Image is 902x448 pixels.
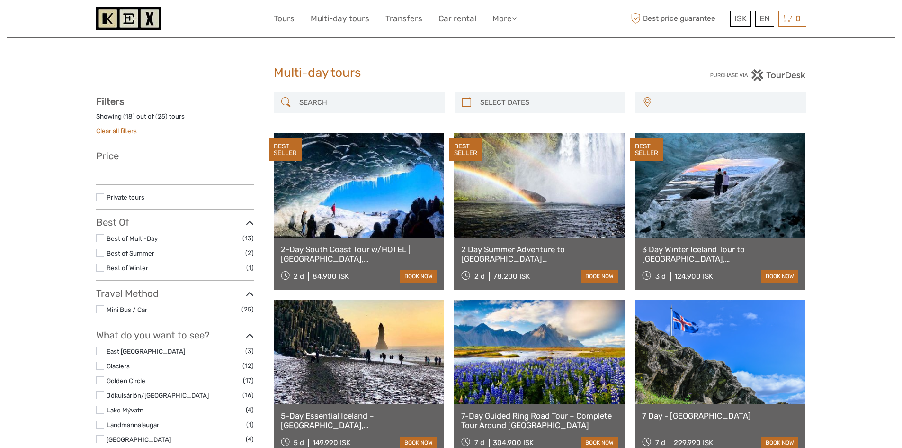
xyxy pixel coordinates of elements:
img: 1261-44dab5bb-39f8-40da-b0c2-4d9fce00897c_logo_small.jpg [96,7,161,30]
div: 149.990 ISK [313,439,350,447]
a: Tours [274,12,295,26]
a: Jökulsárlón/[GEOGRAPHIC_DATA] [107,392,209,399]
span: (16) [242,390,254,401]
a: 7 Day - [GEOGRAPHIC_DATA] [642,411,799,421]
input: SEARCH [295,94,440,111]
strong: Filters [96,96,124,107]
a: Car rental [438,12,476,26]
h3: Price [96,150,254,162]
h3: Best Of [96,217,254,228]
div: Showing ( ) out of ( ) tours [96,112,254,127]
a: book now [761,270,798,283]
input: SELECT DATES [476,94,621,111]
span: ISK [734,14,747,23]
a: 2 Day Summer Adventure to [GEOGRAPHIC_DATA] [GEOGRAPHIC_DATA], Glacier Hiking, [GEOGRAPHIC_DATA],... [461,245,618,264]
h1: Multi-day tours [274,65,629,81]
span: 0 [794,14,802,23]
span: (1) [246,262,254,273]
a: 3 Day Winter Iceland Tour to [GEOGRAPHIC_DATA], [GEOGRAPHIC_DATA], [GEOGRAPHIC_DATA] and [GEOGRAP... [642,245,799,264]
span: 7 d [474,439,484,447]
a: book now [400,270,437,283]
a: [GEOGRAPHIC_DATA] [107,436,171,443]
span: (17) [243,375,254,386]
div: BEST SELLER [449,138,482,162]
span: (4) [246,434,254,445]
a: Best of Summer [107,249,154,257]
span: (13) [242,233,254,244]
a: East [GEOGRAPHIC_DATA] [107,347,185,355]
div: 78.200 ISK [493,272,530,281]
img: PurchaseViaTourDesk.png [710,69,806,81]
span: (4) [246,404,254,415]
h3: What do you want to see? [96,329,254,341]
span: (1) [246,419,254,430]
a: Lake Mývatn [107,406,143,414]
a: Transfers [385,12,422,26]
div: 299.990 ISK [674,439,713,447]
span: (12) [242,360,254,371]
a: Golden Circle [107,377,145,384]
span: (2) [245,247,254,258]
span: 2 d [294,272,304,281]
a: Landmannalaugar [107,421,159,429]
span: 2 d [474,272,485,281]
a: Best of Winter [107,264,148,272]
div: 124.900 ISK [674,272,713,281]
a: book now [581,270,618,283]
a: Mini Bus / Car [107,306,147,313]
a: Multi-day tours [311,12,369,26]
span: 5 d [294,439,304,447]
a: Clear all filters [96,127,137,135]
label: 25 [158,112,165,121]
h3: Travel Method [96,288,254,299]
a: 7-Day Guided Ring Road Tour – Complete Tour Around [GEOGRAPHIC_DATA] [461,411,618,430]
span: 7 d [655,439,665,447]
div: 304.900 ISK [493,439,534,447]
div: 84.900 ISK [313,272,349,281]
span: (3) [245,346,254,357]
a: Private tours [107,193,144,201]
span: Best price guarantee [629,11,728,27]
div: BEST SELLER [630,138,663,162]
a: Best of Multi-Day [107,235,158,242]
div: BEST SELLER [269,138,302,162]
a: Glaciers [107,362,130,370]
a: 2-Day South Coast Tour w/HOTEL | [GEOGRAPHIC_DATA], [GEOGRAPHIC_DATA], [GEOGRAPHIC_DATA] & Waterf... [281,245,438,264]
div: EN [755,11,774,27]
span: 3 d [655,272,666,281]
a: More [492,12,517,26]
label: 18 [125,112,133,121]
span: (25) [241,304,254,315]
a: 5-Day Essential Iceland – [GEOGRAPHIC_DATA], [GEOGRAPHIC_DATA], [GEOGRAPHIC_DATA], [GEOGRAPHIC_DA... [281,411,438,430]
